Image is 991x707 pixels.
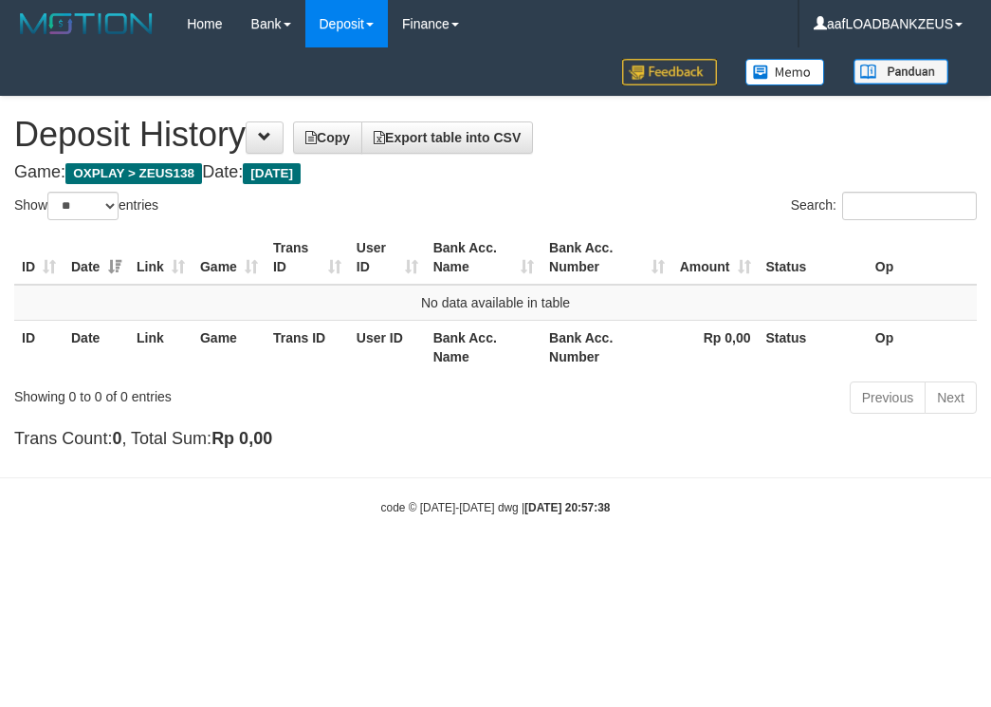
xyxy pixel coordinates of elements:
span: Copy [305,130,350,145]
span: [DATE] [243,163,301,184]
a: Copy [293,121,362,154]
th: Op [868,231,977,285]
select: Showentries [47,192,119,220]
a: Previous [850,381,926,414]
strong: Rp 0,00 [704,330,751,345]
th: User ID: activate to sort column ascending [349,231,426,285]
th: Game: activate to sort column ascending [193,231,266,285]
div: Showing 0 to 0 of 0 entries [14,380,398,406]
input: Search: [842,192,977,220]
th: Bank Acc. Number [541,320,671,374]
strong: [DATE] 20:57:38 [524,501,610,514]
th: Date [64,320,129,374]
th: Game [193,320,266,374]
h1: Deposit History [14,116,977,154]
strong: 0 [112,429,121,448]
th: Bank Acc. Number: activate to sort column ascending [541,231,671,285]
label: Show entries [14,192,158,220]
th: Date: activate to sort column ascending [64,231,129,285]
th: Status [759,231,868,285]
th: ID [14,320,64,374]
th: Bank Acc. Name: activate to sort column ascending [426,231,541,285]
label: Search: [791,192,977,220]
strong: Rp 0,00 [211,429,272,448]
th: ID: activate to sort column ascending [14,231,64,285]
span: Export table into CSV [374,130,521,145]
th: Bank Acc. Name [426,320,541,374]
th: Status [759,320,868,374]
th: Op [868,320,977,374]
a: Next [925,381,977,414]
a: Export table into CSV [361,121,533,154]
img: Feedback.jpg [622,59,717,85]
h4: Game: Date: [14,163,977,182]
h4: Trans Count: , Total Sum: [14,430,977,449]
img: panduan.png [853,59,948,84]
img: Button%20Memo.svg [745,59,825,85]
th: User ID [349,320,426,374]
th: Amount: activate to sort column ascending [672,231,759,285]
span: OXPLAY > ZEUS138 [65,163,202,184]
th: Trans ID: activate to sort column ascending [266,231,349,285]
th: Trans ID [266,320,349,374]
th: Link [129,320,193,374]
img: MOTION_logo.png [14,9,158,38]
td: No data available in table [14,285,977,321]
th: Link: activate to sort column ascending [129,231,193,285]
small: code © [DATE]-[DATE] dwg | [381,501,611,514]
